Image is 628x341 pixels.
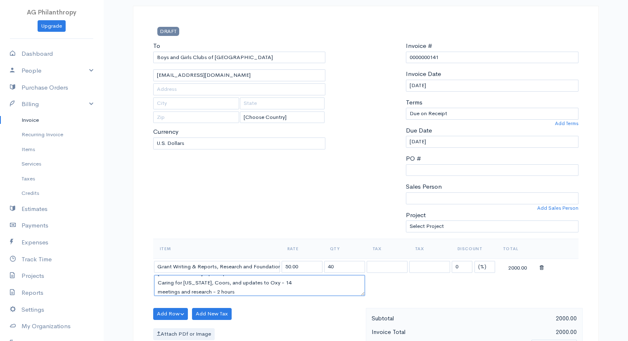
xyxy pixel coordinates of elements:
span: DRAFT [157,27,179,36]
div: Invoice Total [367,327,474,337]
label: Project [406,211,426,220]
label: To [153,41,160,51]
input: City [153,97,239,109]
button: Add New Tax [192,308,232,320]
label: Sales Person [406,182,442,192]
input: Item Name [154,261,280,273]
a: Upgrade [38,20,66,32]
div: 2000.00 [474,313,581,324]
label: Due Date [406,126,432,135]
div: 2000.00 [474,327,581,337]
label: Invoice Date [406,69,441,79]
th: Item [153,239,281,258]
input: Client Name [153,52,326,64]
label: Invoice # [406,41,432,51]
input: State [240,97,325,109]
th: Discount [451,239,496,258]
div: Subtotal [367,313,474,324]
div: 2000.00 [497,262,538,272]
th: Tax [366,239,408,258]
th: Total [496,239,539,258]
th: Rate [281,239,323,258]
input: dd-mm-yyyy [406,136,578,148]
button: Add Row [153,308,188,320]
label: PO # [406,154,421,163]
span: AG Philanthropy [27,8,76,16]
a: Add Terms [555,120,578,127]
th: Qty [323,239,366,258]
input: Address [153,83,326,95]
a: Add Sales Person [537,204,578,212]
label: Terms [406,98,422,107]
th: Tax [408,239,451,258]
input: Zip [153,111,239,123]
input: dd-mm-yyyy [406,80,578,92]
label: Attach PDf or Image [153,328,215,340]
label: Currency [153,127,178,137]
input: Email [153,69,326,81]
